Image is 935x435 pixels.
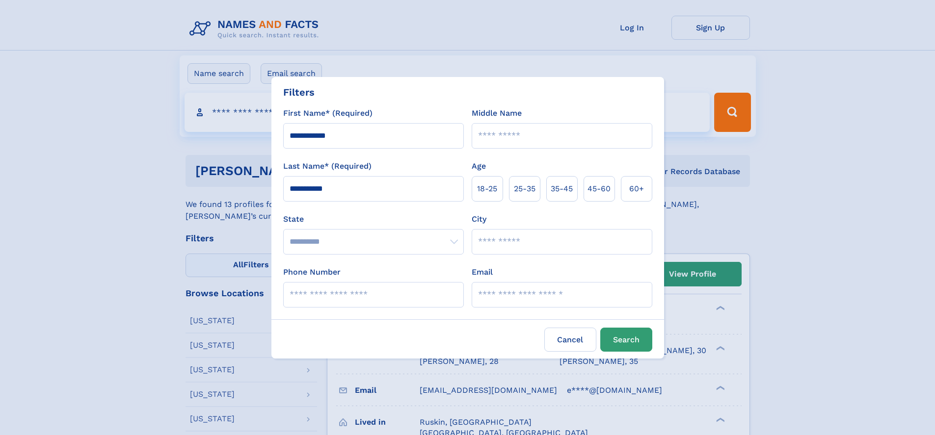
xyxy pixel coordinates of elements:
span: 60+ [629,183,644,195]
span: 25‑35 [514,183,535,195]
label: First Name* (Required) [283,107,373,119]
label: Cancel [544,328,596,352]
span: 18‑25 [477,183,497,195]
button: Search [600,328,652,352]
label: Age [472,160,486,172]
div: Filters [283,85,315,100]
span: 35‑45 [551,183,573,195]
span: 45‑60 [588,183,611,195]
label: State [283,213,464,225]
label: Middle Name [472,107,522,119]
label: Phone Number [283,266,341,278]
label: Email [472,266,493,278]
label: Last Name* (Required) [283,160,372,172]
label: City [472,213,486,225]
